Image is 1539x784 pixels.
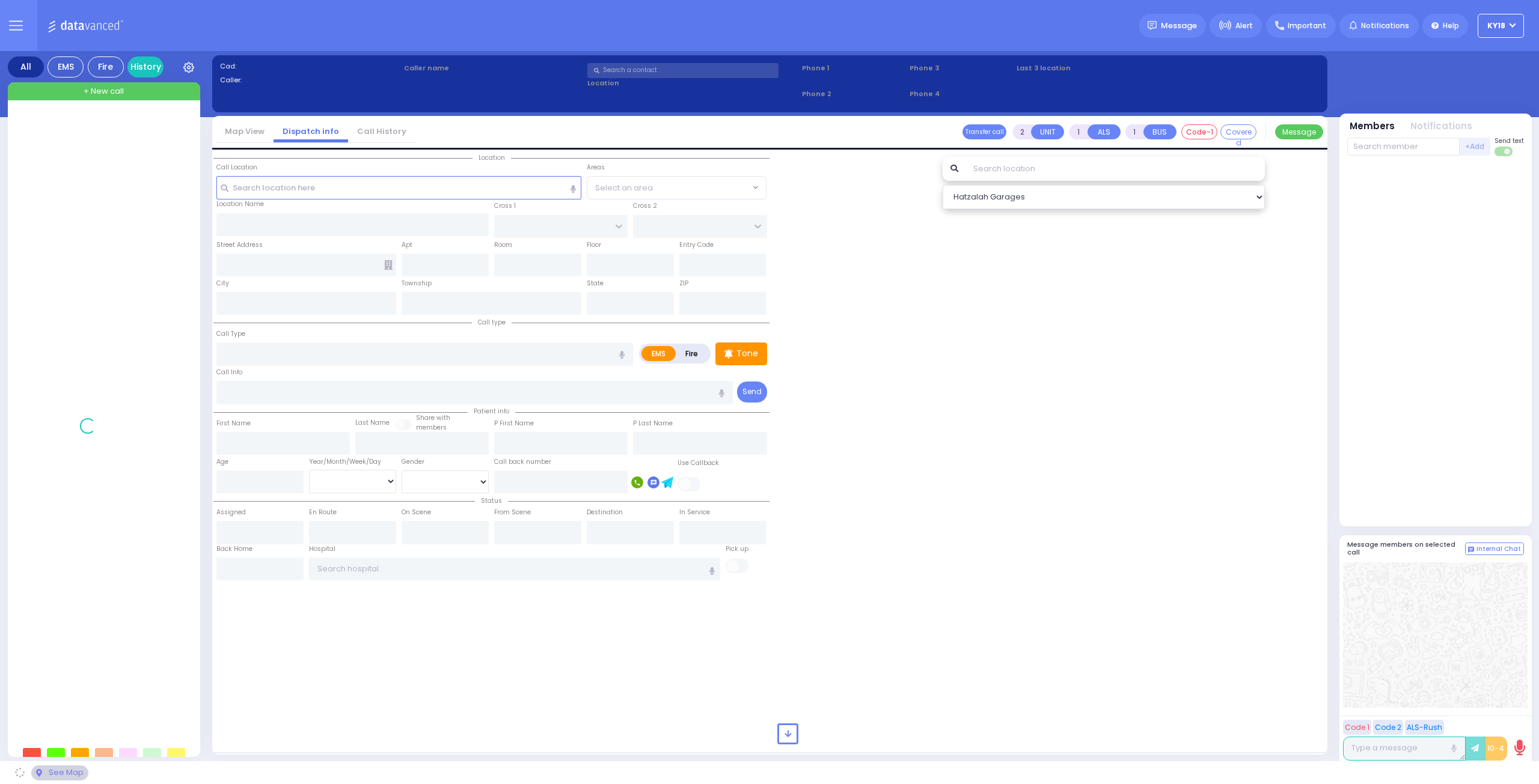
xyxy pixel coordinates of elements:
[309,558,721,580] input: Search hospital
[679,279,688,288] label: ZIP
[216,368,242,377] label: Call Info
[802,63,905,73] span: Phone 1
[47,56,84,77] div: EMS
[88,56,124,77] div: Fire
[216,329,245,339] label: Call Type
[1361,20,1409,31] span: Notifications
[127,56,164,77] a: History
[1495,136,1524,145] span: Send text
[404,63,584,73] label: Caller name
[595,182,653,194] span: Select an area
[494,240,512,250] label: Room
[962,124,1006,139] button: Transfer call
[1373,720,1403,735] button: Code 2
[31,765,88,780] div: See map
[416,423,447,432] span: members
[802,89,905,99] span: Phone 2
[1495,145,1514,157] label: Turn off text
[402,279,432,288] label: Township
[587,63,779,78] input: Search a contact
[587,508,623,517] label: Destination
[216,419,251,428] label: First Name
[348,126,415,137] a: Call History
[216,508,246,517] label: Assigned
[1350,120,1395,133] button: Members
[587,279,604,288] label: State
[402,508,431,517] label: On Scene
[274,126,348,137] a: Dispatch info
[47,18,127,33] img: Logo
[679,240,714,250] label: Entry Code
[8,56,44,77] div: All
[1143,124,1176,139] button: BUS
[1347,541,1465,556] h5: Message members on selected call
[1468,547,1474,553] img: comment-alt.png
[1487,20,1505,31] span: KY18
[1347,138,1460,156] input: Search member
[475,496,508,505] span: Status
[494,457,551,467] label: Call back number
[1220,124,1256,139] button: Covered
[1031,124,1064,139] button: UNIT
[1088,124,1121,139] button: ALS
[965,157,1265,181] input: Search location
[633,419,673,428] label: P Last Name
[1465,542,1524,556] button: Internal Chat
[678,458,719,468] label: Use Callback
[587,78,798,88] label: Location
[1443,20,1459,31] span: Help
[675,346,709,361] label: Fire
[1148,21,1157,30] img: message.svg
[220,61,400,71] label: Cad:
[402,240,412,250] label: Apt
[1410,120,1472,133] button: Notifications
[910,63,1013,73] span: Phone 3
[384,260,393,270] span: Other building occupants
[726,544,748,554] label: Pick up
[641,346,676,361] label: EMS
[494,419,534,428] label: P First Name
[473,153,511,162] span: Location
[1161,20,1197,32] span: Message
[309,508,337,517] label: En Route
[587,163,605,172] label: Areas
[309,457,396,467] div: Year/Month/Week/Day
[1275,124,1323,139] button: Message
[416,413,450,422] small: Share with
[216,279,229,288] label: City
[355,418,390,428] label: Last Name
[84,85,124,97] span: + New call
[402,457,424,467] label: Gender
[1181,124,1217,139] button: Code-1
[1478,14,1524,38] button: KY18
[216,240,263,250] label: Street Address
[216,457,228,467] label: Age
[1235,20,1253,31] span: Alert
[910,89,1013,99] span: Phone 4
[1017,63,1168,73] label: Last 3 location
[633,201,657,211] label: Cross 2
[216,176,582,199] input: Search location here
[216,163,257,172] label: Call Location
[309,544,335,554] label: Hospital
[1343,720,1371,735] button: Code 1
[468,407,515,416] span: Patient info
[216,126,274,137] a: Map View
[494,201,516,211] label: Cross 1
[216,199,264,209] label: Location Name
[1288,20,1326,31] span: Important
[587,240,601,250] label: Floor
[216,544,252,554] label: Back Home
[494,508,531,517] label: From Scene
[737,381,767,403] button: Send
[679,508,710,517] label: In Service
[1476,545,1521,553] span: Internal Chat
[220,75,400,85] label: Caller:
[1405,720,1444,735] button: ALS-Rush
[472,318,512,327] span: Call type
[736,347,758,360] p: Tone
